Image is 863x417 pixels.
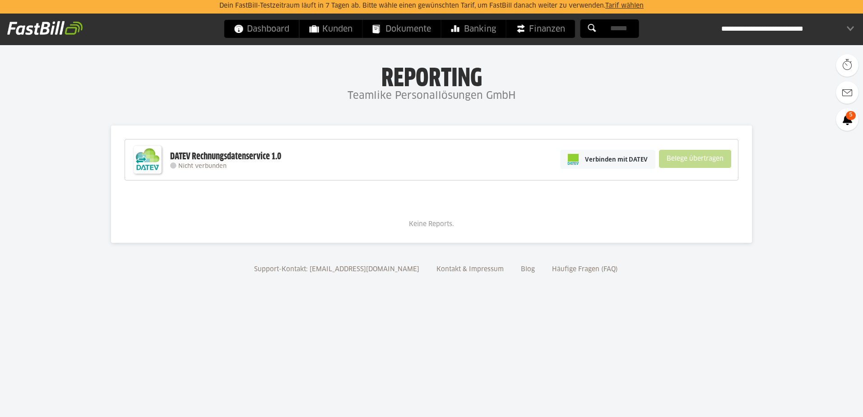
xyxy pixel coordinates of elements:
a: Support-Kontakt: [EMAIL_ADDRESS][DOMAIN_NAME] [251,266,422,273]
a: Blog [518,266,538,273]
span: Dashboard [234,20,289,38]
a: Kunden [300,20,362,38]
a: Banking [441,20,506,38]
sl-button: Belege übertragen [659,150,731,168]
a: Häufige Fragen (FAQ) [549,266,621,273]
img: fastbill_logo_white.png [7,21,83,35]
span: Dokumente [373,20,431,38]
a: 5 [836,108,858,131]
img: pi-datev-logo-farbig-24.svg [568,154,579,165]
a: Tarif wählen [605,3,644,9]
span: 5 [846,111,856,120]
a: Verbinden mit DATEV [560,150,655,169]
span: Keine Reports. [409,221,454,227]
img: DATEV-Datenservice Logo [130,142,166,178]
h1: Reporting [90,64,773,87]
span: Finanzen [516,20,565,38]
div: DATEV Rechnungsdatenservice 1.0 [170,151,281,162]
a: Dokumente [363,20,441,38]
a: Finanzen [506,20,575,38]
a: Kontakt & Impressum [433,266,507,273]
span: Verbinden mit DATEV [585,155,648,164]
a: Dashboard [224,20,299,38]
span: Banking [451,20,496,38]
span: Kunden [310,20,353,38]
span: Nicht verbunden [178,163,227,169]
